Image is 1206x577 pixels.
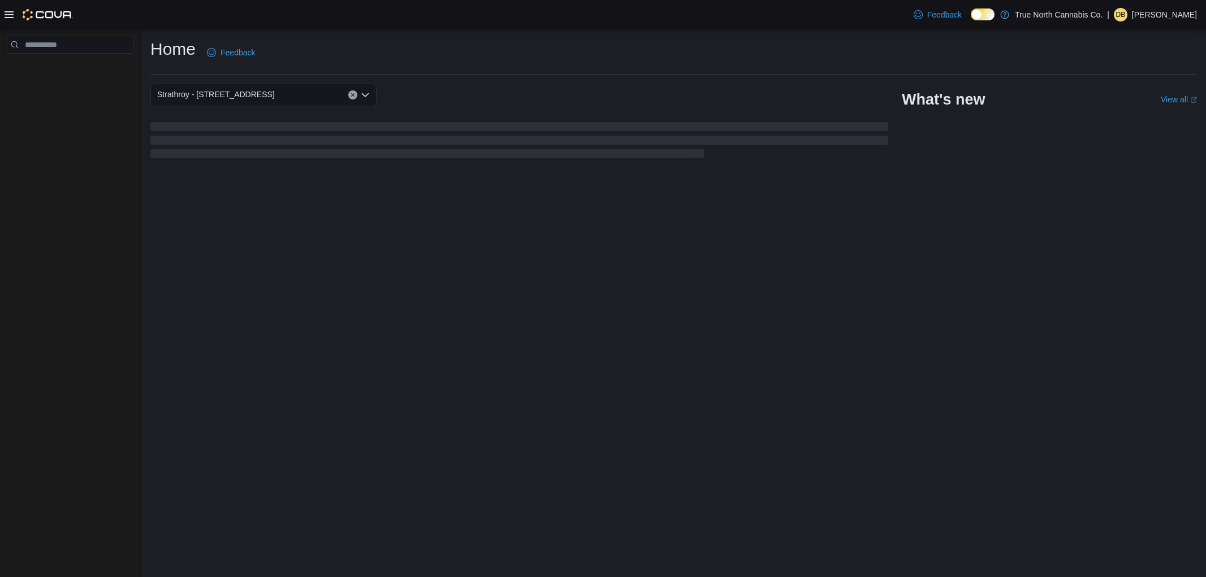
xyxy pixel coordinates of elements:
[1190,97,1197,103] svg: External link
[348,90,357,99] button: Clear input
[7,56,133,83] nav: Complex example
[909,3,966,26] a: Feedback
[1107,8,1109,21] p: |
[1114,8,1127,21] div: Dominic Buzzell
[221,47,255,58] span: Feedback
[1132,8,1197,21] p: [PERSON_NAME]
[1161,95,1197,104] a: View allExternal link
[902,90,985,109] h2: What's new
[202,41,260,64] a: Feedback
[157,88,275,101] span: Strathroy - [STREET_ADDRESS]
[150,38,196,60] h1: Home
[927,9,962,20] span: Feedback
[150,124,888,160] span: Loading
[1015,8,1103,21] p: True North Cannabis Co.
[361,90,370,99] button: Open list of options
[971,8,995,20] input: Dark Mode
[23,9,73,20] img: Cova
[1116,8,1126,21] span: DB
